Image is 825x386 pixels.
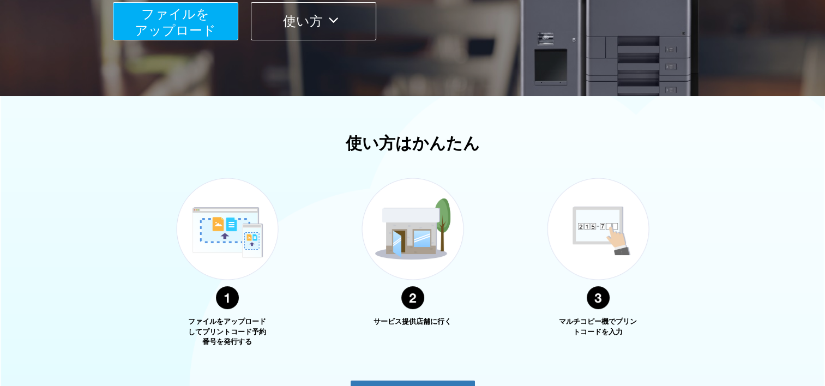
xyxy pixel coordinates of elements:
button: ファイルを​​アップロード [113,2,238,40]
p: ファイルをアップロードしてプリントコード予約番号を発行する [186,317,268,347]
span: ファイルを ​​アップロード [135,7,216,38]
p: マルチコピー機でプリントコードを入力 [557,317,639,337]
p: サービス提供店舗に行く [372,317,454,327]
button: 使い方 [251,2,376,40]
